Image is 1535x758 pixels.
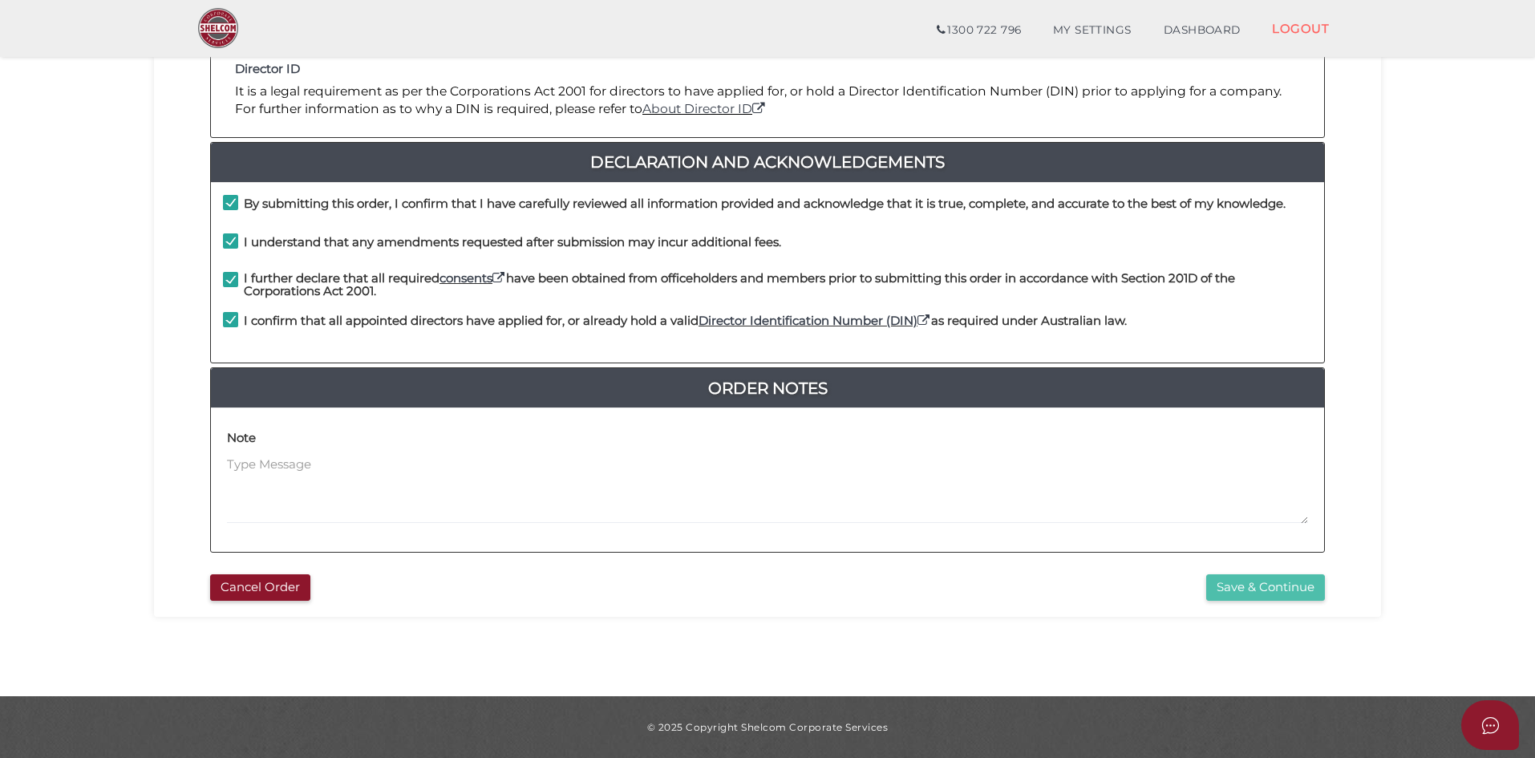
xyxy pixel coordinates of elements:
[166,720,1369,734] div: © 2025 Copyright Shelcom Corporate Services
[699,313,931,328] a: Director Identification Number (DIN)
[227,432,256,445] h4: Note
[244,272,1312,298] h4: I further declare that all required have been obtained from officeholders and members prior to su...
[1461,700,1519,750] button: Open asap
[439,270,506,286] a: consents
[211,375,1324,401] a: Order Notes
[210,574,310,601] button: Cancel Order
[235,83,1300,119] p: It is a legal requirement as per the Corporations Act 2001 for directors to have applied for, or ...
[1148,14,1257,47] a: DASHBOARD
[921,14,1037,47] a: 1300 722 796
[244,197,1286,211] h4: By submitting this order, I confirm that I have carefully reviewed all information provided and a...
[235,63,1300,76] h4: Director ID
[642,101,767,116] a: About Director ID
[211,149,1324,175] a: Declaration And Acknowledgements
[1206,574,1325,601] button: Save & Continue
[1256,12,1345,45] a: LOGOUT
[244,236,781,249] h4: I understand that any amendments requested after submission may incur additional fees.
[244,314,1127,328] h4: I confirm that all appointed directors have applied for, or already hold a valid as required unde...
[1037,14,1148,47] a: MY SETTINGS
